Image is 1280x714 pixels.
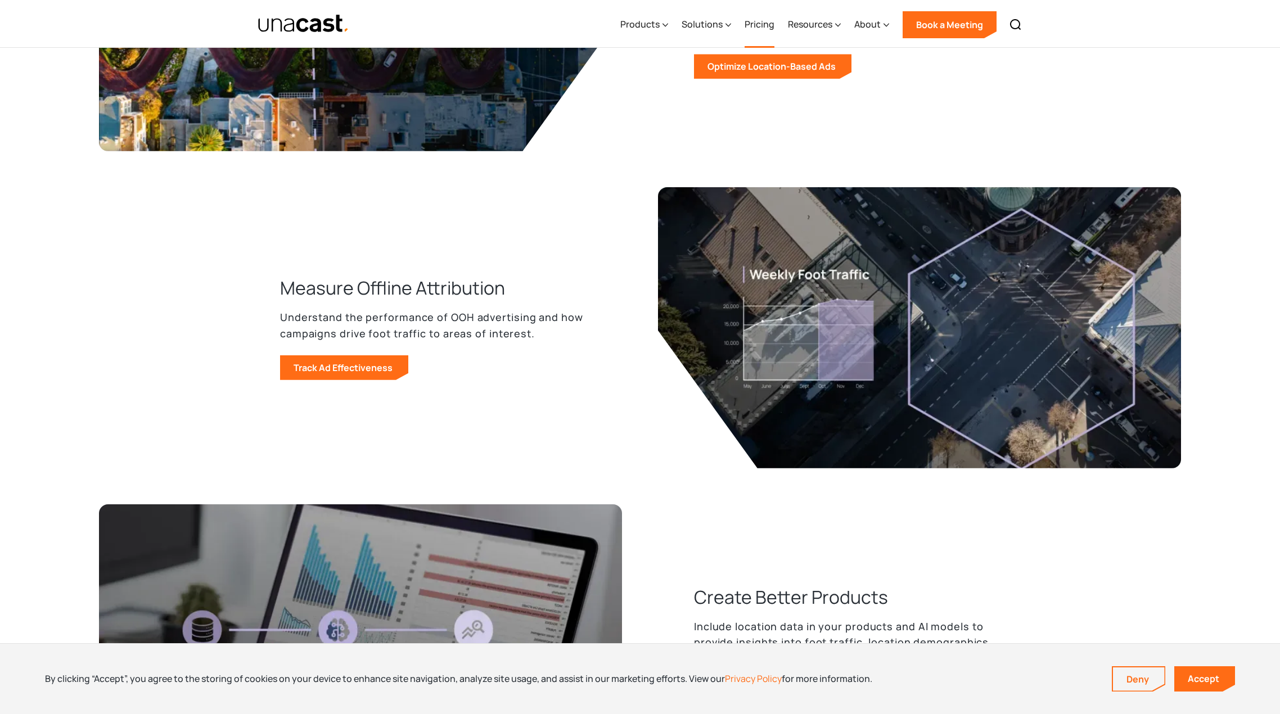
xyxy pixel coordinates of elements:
[788,2,841,48] div: Resources
[620,2,668,48] div: Products
[854,17,881,31] div: About
[682,2,731,48] div: Solutions
[280,275,505,300] h3: Measure Offline Attribution
[1009,18,1022,31] img: Search icon
[788,17,832,31] div: Resources
[45,672,872,685] div: By clicking “Accept”, you agree to the storing of cookies on your device to enhance site navigati...
[694,585,888,609] h3: Create Better Products
[694,618,1000,667] p: Include location data in your products and AI models to provide insights into foot traffic, locat...
[745,2,774,48] a: Pricing
[725,672,782,685] a: Privacy Policy
[682,17,723,31] div: Solutions
[903,11,997,38] a: Book a Meeting
[258,14,349,34] img: Unacast text logo
[1174,666,1235,692] a: Accept
[280,309,586,342] p: Understand the performance of OOH advertising and how campaigns drive foot traffic to areas of in...
[258,14,349,34] a: home
[280,355,408,380] a: Track Ad Effectiveness
[620,17,660,31] div: Products
[854,2,889,48] div: About
[694,54,851,79] a: Optimize Location-Based Ads
[1113,667,1165,691] a: Deny
[658,187,1181,468] img: A top-down view of a crosswalk, with the location foot traffic graph overlaid on top of it.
